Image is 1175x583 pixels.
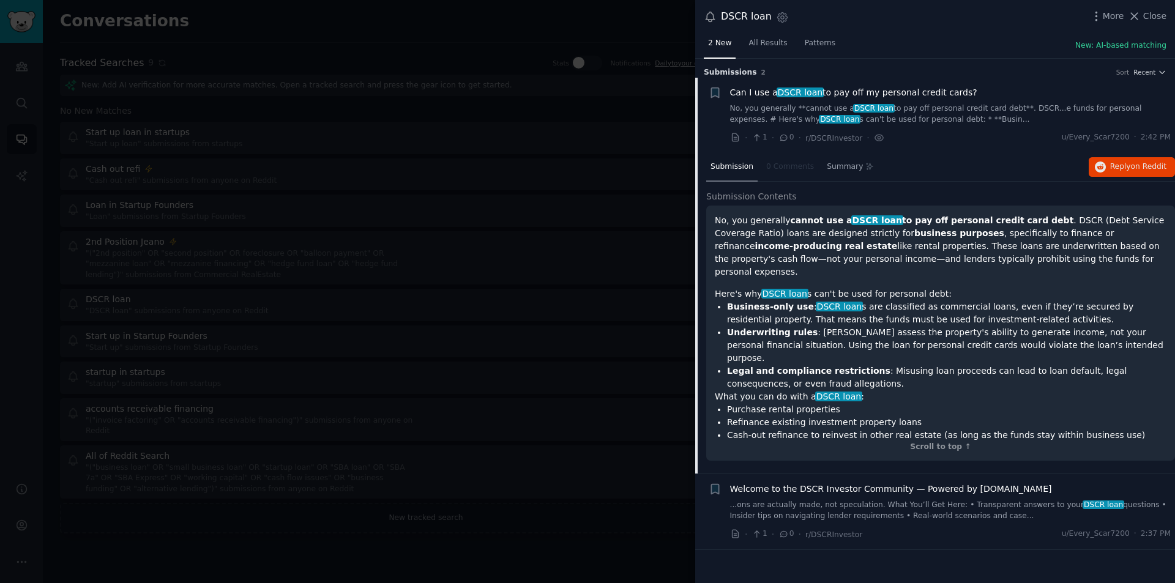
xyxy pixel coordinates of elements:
[778,132,794,143] span: 0
[704,67,757,78] span: Submission s
[727,403,1166,416] li: Purchase rental properties
[816,302,863,311] span: DSCR loan
[708,38,731,49] span: 2 New
[727,416,1166,429] li: Refinance existing investment property loans
[1090,10,1124,23] button: More
[761,289,808,299] span: DSCR loan
[1143,10,1166,23] span: Close
[805,134,862,143] span: r/DSCRInvestor
[1116,68,1130,76] div: Sort
[730,86,977,99] span: Can I use a to pay off my personal credit cards?
[805,530,862,539] span: r/DSCRInvestor
[1062,132,1130,143] span: u/Every_Scar7200
[761,69,766,76] span: 2
[805,38,835,49] span: Patterns
[711,162,753,173] span: Submission
[1062,529,1130,540] span: u/Every_Scar7200
[1133,68,1155,76] span: Recent
[867,132,869,144] span: ·
[727,302,814,311] strong: Business-only use
[1110,162,1166,173] span: Reply
[730,86,977,99] a: Can I use aDSCR loanto pay off my personal credit cards?
[914,228,1004,238] strong: business purposes
[1083,500,1124,509] span: DSCR loan
[748,38,787,49] span: All Results
[727,429,1166,442] li: Cash-out refinance to reinvest in other real estate (as long as the funds stay within business use)
[715,390,1166,403] h1: What you can do with a :
[715,442,1166,453] div: Scroll to top ↑
[1134,132,1136,143] span: ·
[752,132,767,143] span: 1
[752,529,767,540] span: 1
[1131,162,1166,171] span: on Reddit
[727,300,1166,326] li: : s are classified as commercial loans, even if they’re secured by residential property. That mea...
[1075,40,1166,51] button: New: AI-based matching
[819,115,860,124] span: DSCR loan
[727,365,1166,390] li: : Misusing loan proceeds can lead to loan default, legal consequences, or even fraud allegations.
[715,288,1166,300] h1: Here's why s can't be used for personal debt:
[853,104,895,113] span: DSCR loan
[778,529,794,540] span: 0
[1133,68,1166,76] button: Recent
[777,87,824,97] span: DSCR loan
[1089,157,1175,177] button: Replyon Reddit
[730,500,1171,521] a: ...ons are actually made, not speculation. What You’ll Get Here: • Transparent answers to yourDSC...
[745,528,747,541] span: ·
[815,392,862,401] span: DSCR loan
[727,366,890,376] strong: Legal and compliance restrictions
[799,132,801,144] span: ·
[704,34,736,59] a: 2 New
[800,34,840,59] a: Patterns
[706,190,797,203] span: Submission Contents
[730,483,1052,496] a: Welcome to the DSCR Investor Community — Powered by [DOMAIN_NAME]
[744,34,791,59] a: All Results
[851,215,903,225] span: DSCR loan
[1103,10,1124,23] span: More
[755,241,898,251] strong: income-producing real estate
[791,215,1074,225] strong: cannot use a to pay off personal credit card debt
[727,326,1166,365] li: : [PERSON_NAME] assess the property's ability to generate income, not your personal financial sit...
[1134,529,1136,540] span: ·
[715,214,1166,278] p: No, you generally . DSCR (Debt Service Coverage Ratio) loans are designed strictly for , specific...
[799,528,801,541] span: ·
[1141,132,1171,143] span: 2:42 PM
[745,132,747,144] span: ·
[721,9,772,24] div: DSCR loan
[827,162,863,173] span: Summary
[1128,10,1166,23] button: Close
[772,528,774,541] span: ·
[727,327,818,337] strong: Underwriting rules
[772,132,774,144] span: ·
[1141,529,1171,540] span: 2:37 PM
[730,103,1171,125] a: No, you generally **cannot use aDSCR loanto pay off personal credit card debt**. DSCR...e funds f...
